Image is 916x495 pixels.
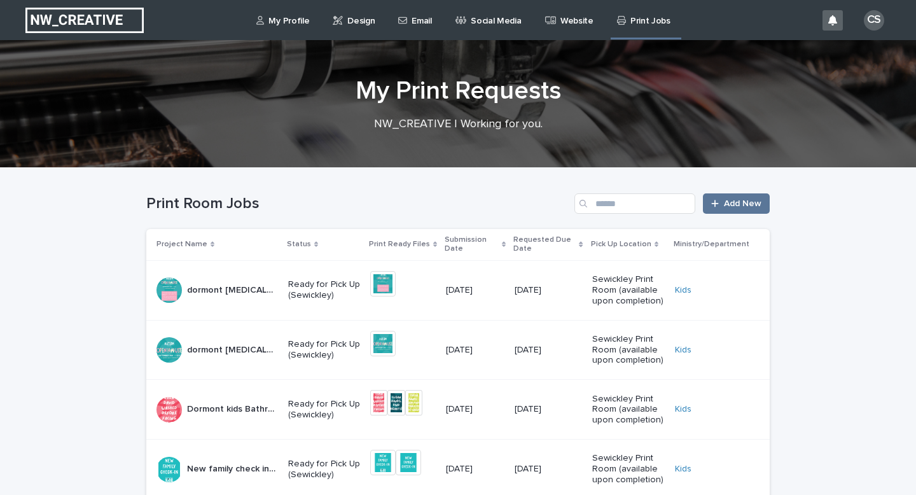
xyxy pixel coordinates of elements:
p: Requested Due Date [513,233,576,256]
p: [DATE] [446,404,504,415]
p: [DATE] [446,464,504,475]
p: Ready for Pick Up (Sewickley) [288,279,360,301]
p: dormont Autism open house [187,282,281,296]
a: Kids [675,285,691,296]
h1: Print Room Jobs [146,195,569,213]
img: EUIbKjtiSNGbmbK7PdmN [25,8,144,33]
p: Pick Up Location [591,237,651,251]
p: NW_CREATIVE | Working for you. [204,118,712,132]
a: Kids [675,404,691,415]
p: Project Name [156,237,207,251]
p: Sewickley Print Room (available upon completion) [592,453,665,485]
a: Kids [675,464,691,475]
h1: My Print Requests [146,76,770,106]
p: [DATE] [446,285,504,296]
p: Ready for Pick Up (Sewickley) [288,459,360,480]
p: [DATE] [515,404,582,415]
a: Kids [675,345,691,356]
p: Dormont kids Bathroom posters [187,401,281,415]
p: Ministry/Department [674,237,749,251]
p: [DATE] [515,345,582,356]
p: [DATE] [515,464,582,475]
tr: Dormont kids Bathroom postersDormont kids Bathroom posters Ready for Pick Up (Sewickley)[DATE][DA... [146,380,770,440]
p: Sewickley Print Room (available upon completion) [592,274,665,306]
input: Search [574,193,695,214]
p: Sewickley Print Room (available upon completion) [592,394,665,426]
p: [DATE] [446,345,504,356]
p: New family check in poster [187,461,281,475]
p: [DATE] [515,285,582,296]
tr: dormont [MEDICAL_DATA] open housedormont [MEDICAL_DATA] open house Ready for Pick Up (Sewickley)[... [146,260,770,320]
p: dormont autism open house post card [187,342,281,356]
a: Add New [703,193,770,214]
p: Sewickley Print Room (available upon completion) [592,334,665,366]
p: Status [287,237,311,251]
p: Ready for Pick Up (Sewickley) [288,339,360,361]
p: Print Ready Files [369,237,430,251]
tr: dormont [MEDICAL_DATA] open house post carddormont [MEDICAL_DATA] open house post card Ready for ... [146,320,770,380]
p: Ready for Pick Up (Sewickley) [288,399,360,421]
p: Submission Date [445,233,499,256]
div: CS [864,10,884,31]
span: Add New [724,199,761,208]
